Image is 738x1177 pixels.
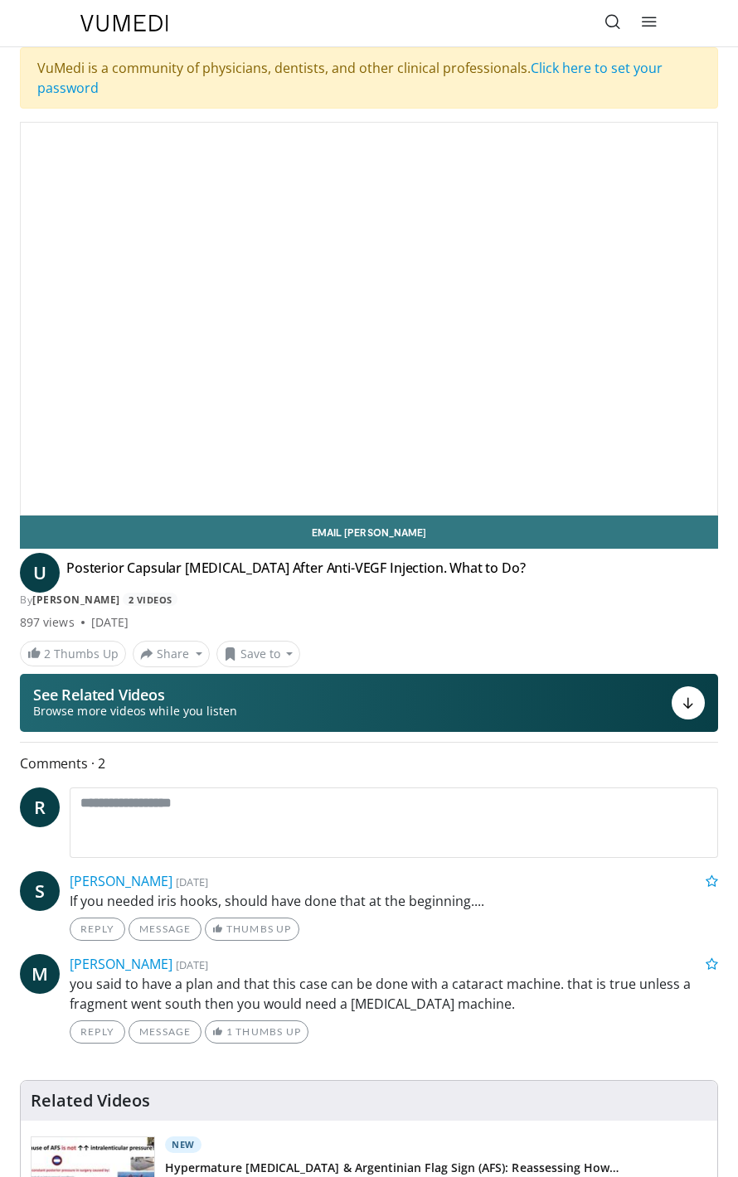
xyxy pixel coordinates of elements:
h4: Posterior Capsular [MEDICAL_DATA] After Anti-VEGF Injection. What to Do? [66,559,525,586]
a: Reply [70,918,125,941]
span: 2 [44,646,51,661]
button: See Related Videos Browse more videos while you listen [20,674,718,732]
span: 897 views [20,614,75,631]
a: M [20,954,60,994]
a: [PERSON_NAME] [70,955,172,973]
small: [DATE] [176,874,208,889]
a: 2 Videos [123,593,177,607]
div: By [20,593,718,608]
a: 2 Thumbs Up [20,641,126,666]
small: [DATE] [176,957,208,972]
span: Comments 2 [20,753,718,774]
a: Reply [70,1020,125,1044]
h4: Related Videos [31,1091,150,1111]
a: U [20,553,60,593]
div: VuMedi is a community of physicians, dentists, and other clinical professionals. [20,47,718,109]
span: Browse more videos while you listen [33,703,237,719]
video-js: Video Player [21,123,717,515]
p: If you needed iris hooks, should have done that at the beginning.... [70,891,718,911]
h3: Hypermature [MEDICAL_DATA] & Argentinian Flag Sign (AFS): Reassessing How… [165,1160,619,1176]
a: Message [129,1020,201,1044]
a: Email [PERSON_NAME] [20,516,718,549]
a: S [20,871,60,911]
a: 1 Thumbs Up [205,1020,308,1044]
div: [DATE] [91,614,129,631]
p: New [165,1136,201,1153]
a: [PERSON_NAME] [32,593,120,607]
p: you said to have a plan and that this case can be done with a cataract machine. that is true unle... [70,974,718,1014]
a: Thumbs Up [205,918,299,941]
button: Save to [216,641,301,667]
img: VuMedi Logo [80,15,168,31]
p: See Related Videos [33,686,237,703]
a: [PERSON_NAME] [70,872,172,890]
button: Share [133,641,210,667]
a: R [20,787,60,827]
a: Message [129,918,201,941]
span: 1 [226,1025,233,1038]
